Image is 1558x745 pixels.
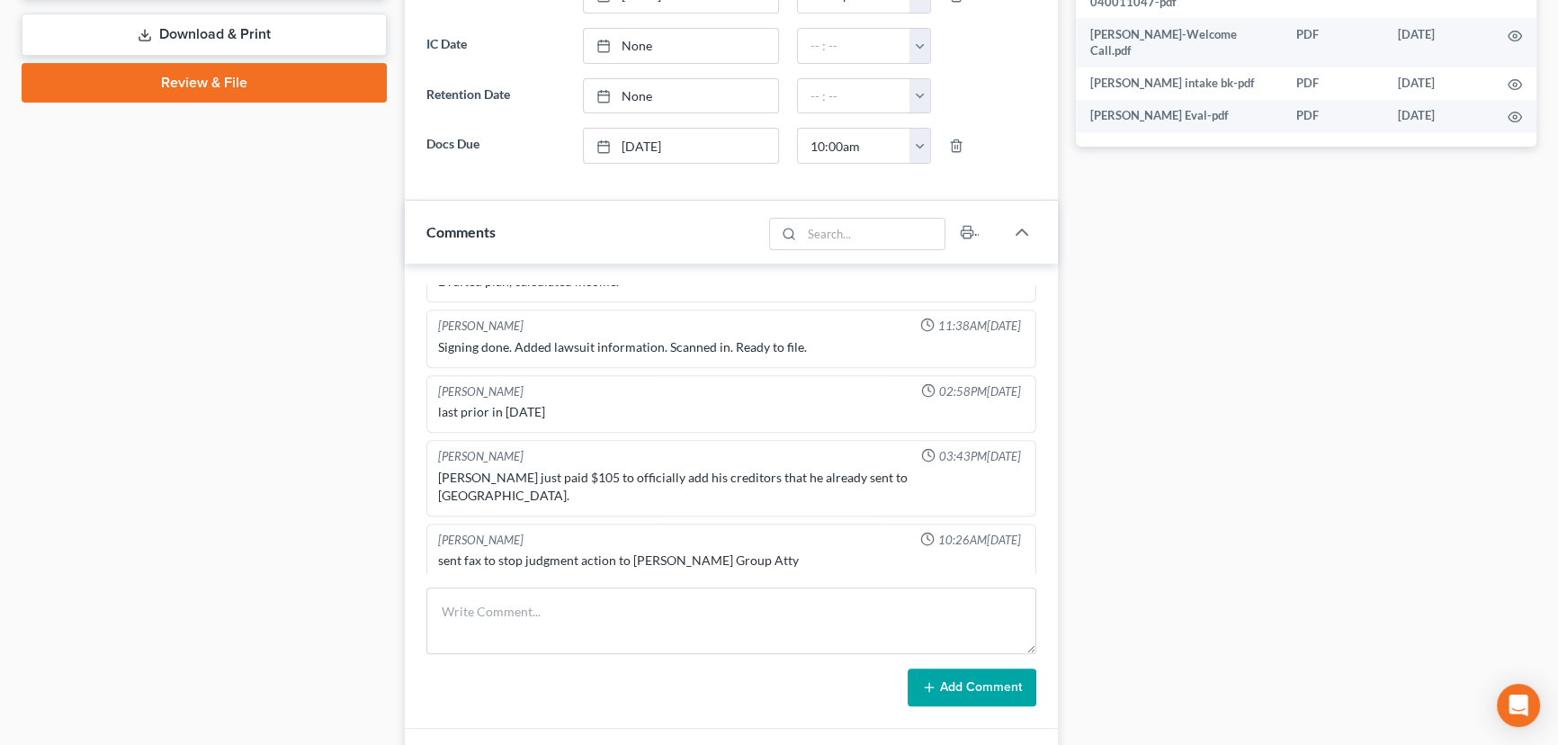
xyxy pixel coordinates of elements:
td: [PERSON_NAME] Eval-pdf [1076,100,1283,132]
a: Review & File [22,63,387,103]
td: [PERSON_NAME] intake bk-pdf [1076,67,1283,100]
td: PDF [1282,18,1383,67]
td: [DATE] [1383,67,1493,100]
span: 11:38AM[DATE] [938,318,1021,335]
td: [PERSON_NAME]-Welcome Call.pdf [1076,18,1283,67]
input: -- : -- [798,79,911,113]
div: [PERSON_NAME] just paid $105 to officially add his creditors that he already sent to [GEOGRAPHIC_... [438,469,1025,505]
a: [DATE] [584,129,777,163]
a: None [584,79,777,113]
div: Signing done. Added lawsuit information. Scanned in. Ready to file. [438,338,1025,356]
span: 03:43PM[DATE] [939,448,1021,465]
div: sent fax to stop judgment action to [PERSON_NAME] Group Atty [438,552,1025,570]
span: Comments [426,223,496,240]
td: [DATE] [1383,18,1493,67]
td: [DATE] [1383,100,1493,132]
div: Open Intercom Messenger [1497,684,1540,727]
span: 02:58PM[DATE] [939,383,1021,400]
a: Download & Print [22,13,387,56]
div: [PERSON_NAME] [438,532,524,549]
input: -- : -- [798,129,911,163]
label: IC Date [417,28,574,64]
input: Search... [801,219,945,249]
a: None [584,29,777,63]
div: [PERSON_NAME] [438,383,524,400]
div: last prior in [DATE] [438,403,1025,421]
label: Retention Date [417,78,574,114]
td: PDF [1282,67,1383,100]
div: [PERSON_NAME] [438,318,524,335]
label: Docs Due [417,128,574,164]
span: 10:26AM[DATE] [938,532,1021,549]
td: PDF [1282,100,1383,132]
input: -- : -- [798,29,911,63]
button: Add Comment [908,669,1036,706]
div: [PERSON_NAME] [438,448,524,465]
